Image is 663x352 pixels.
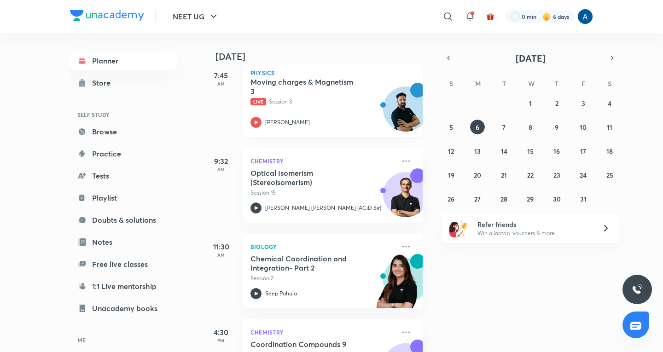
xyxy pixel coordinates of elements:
a: Free live classes [70,255,177,273]
abbr: October 5, 2025 [449,123,453,132]
abbr: October 22, 2025 [527,171,534,179]
img: Company Logo [70,10,144,21]
a: 1:1 Live mentorship [70,277,177,295]
abbr: October 20, 2025 [474,171,481,179]
button: [DATE] [455,52,606,64]
abbr: October 2, 2025 [555,99,558,108]
h6: SELF STUDY [70,107,177,122]
p: AM [203,252,239,258]
div: Store [92,77,116,88]
abbr: October 16, 2025 [553,147,560,156]
abbr: October 27, 2025 [474,195,481,203]
button: avatar [483,9,498,24]
p: [PERSON_NAME] [PERSON_NAME] (ACiD Sir) [265,204,381,212]
button: October 10, 2025 [576,120,591,134]
p: Physics [250,70,415,75]
button: October 22, 2025 [523,167,538,182]
abbr: October 12, 2025 [448,147,454,156]
abbr: October 29, 2025 [527,195,534,203]
span: [DATE] [516,52,546,64]
abbr: October 4, 2025 [608,99,611,108]
a: Planner [70,52,177,70]
abbr: Monday [475,79,481,88]
button: October 17, 2025 [576,144,591,158]
button: October 9, 2025 [549,120,564,134]
img: streak [542,12,551,21]
abbr: October 26, 2025 [448,195,454,203]
h5: 9:32 [203,156,239,167]
a: Doubts & solutions [70,211,177,229]
h5: 4:30 [203,327,239,338]
abbr: October 28, 2025 [500,195,507,203]
button: October 7, 2025 [497,120,512,134]
h6: Refer friends [477,219,591,229]
img: referral [449,219,468,237]
a: Tests [70,167,177,185]
p: Session 3 [250,98,395,106]
img: Anees Ahmed [577,9,593,24]
button: October 1, 2025 [523,96,538,110]
abbr: October 1, 2025 [529,99,532,108]
p: AM [203,81,239,87]
h5: Coordination Compounds 9 [250,340,365,349]
button: October 16, 2025 [549,144,564,158]
abbr: Friday [582,79,585,88]
img: avatar [486,12,494,21]
abbr: Saturday [608,79,611,88]
abbr: October 24, 2025 [580,171,587,179]
abbr: October 14, 2025 [501,147,507,156]
abbr: October 19, 2025 [448,171,454,179]
button: October 28, 2025 [497,191,512,206]
h5: Optical Isomerism (Stereoisomerism) [250,168,365,187]
button: October 24, 2025 [576,167,591,182]
abbr: Sunday [449,79,453,88]
p: PM [203,338,239,343]
p: Session 2 [250,274,395,283]
h4: [DATE] [215,51,432,62]
button: October 31, 2025 [576,191,591,206]
h6: ME [70,332,177,348]
a: Browse [70,122,177,141]
button: October 5, 2025 [444,120,459,134]
button: October 19, 2025 [444,167,459,182]
button: October 20, 2025 [470,167,485,182]
a: Playlist [70,189,177,207]
a: Company Logo [70,10,144,23]
button: October 6, 2025 [470,120,485,134]
p: Chemistry [250,156,395,167]
button: October 11, 2025 [602,120,617,134]
img: ttu [632,284,643,295]
button: October 21, 2025 [497,167,512,182]
button: October 14, 2025 [497,144,512,158]
button: October 29, 2025 [523,191,538,206]
button: October 13, 2025 [470,144,485,158]
abbr: October 23, 2025 [553,171,560,179]
abbr: October 11, 2025 [607,123,612,132]
img: Avatar [384,177,428,221]
a: Unacademy books [70,299,177,317]
abbr: October 7, 2025 [502,123,506,132]
p: Biology [250,241,395,252]
button: NEET UG [167,7,225,26]
img: unacademy [372,254,423,317]
a: Notes [70,233,177,251]
button: October 18, 2025 [602,144,617,158]
abbr: October 3, 2025 [582,99,585,108]
button: October 15, 2025 [523,144,538,158]
p: Win a laptop, vouchers & more [477,229,591,237]
abbr: October 9, 2025 [555,123,558,132]
button: October 26, 2025 [444,191,459,206]
abbr: October 10, 2025 [580,123,587,132]
button: October 25, 2025 [602,167,617,182]
a: Store [70,74,177,92]
abbr: Wednesday [528,79,535,88]
abbr: October 18, 2025 [606,147,613,156]
p: Session 15 [250,189,395,197]
h5: 7:45 [203,70,239,81]
abbr: October 17, 2025 [580,147,586,156]
button: October 8, 2025 [523,120,538,134]
h5: Chemical Coordination and Integration- Part 2 [250,254,365,272]
button: October 23, 2025 [549,167,564,182]
abbr: October 25, 2025 [606,171,613,179]
button: October 2, 2025 [549,96,564,110]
